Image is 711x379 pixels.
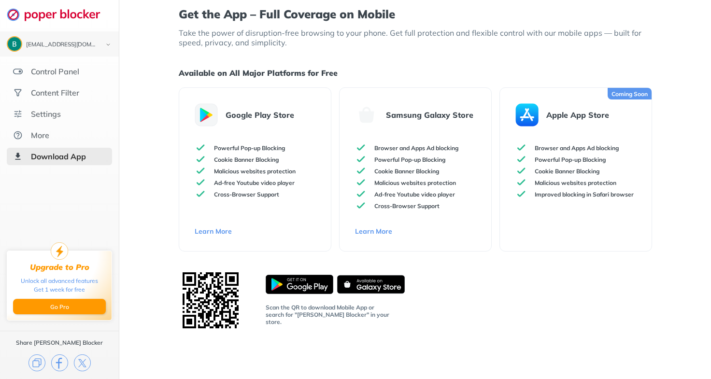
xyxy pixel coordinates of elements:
[8,37,21,51] img: ACg8ocJpLScDGFSq36-f1powYc_rqukFVL_pNa0f6uejVUUWIfdZdA=s96-c
[355,142,367,154] img: check-green.svg
[374,168,439,175] p: Cookie Banner Blocking
[515,154,527,165] img: check-green.svg
[355,103,378,126] img: galaxy-store.svg
[266,275,333,294] img: android-store-badge.svg
[51,354,68,371] img: facebook.svg
[374,156,445,163] p: Powerful Pop-up Blocking
[337,275,405,294] img: galaxy-store-badge.svg
[179,268,242,332] img: QR Code
[515,188,527,200] img: check-green.svg
[195,142,206,154] img: check-green.svg
[102,40,114,50] img: chevron-bottom-black.svg
[214,144,285,152] p: Powerful Pop-up Blocking
[355,177,367,188] img: check-green.svg
[195,154,206,165] img: check-green.svg
[535,179,616,186] p: Malicious websites protection
[179,67,652,79] h1: Available on All Major Platforms for Free
[31,109,61,119] div: Settings
[535,191,634,198] p: Improved blocking in Safari browser
[355,165,367,177] img: check-green.svg
[355,200,367,211] img: check-green.svg
[374,179,456,186] p: Malicious websites protection
[13,152,23,161] img: download-app-selected.svg
[374,144,458,152] p: Browser and Apps Ad blocking
[515,103,539,126] img: apple-store.svg
[515,165,527,177] img: check-green.svg
[13,109,23,119] img: settings.svg
[214,168,296,175] p: Malicious websites protection
[355,188,367,200] img: check-green.svg
[13,67,23,76] img: features.svg
[608,88,652,99] div: Coming Soon
[195,103,218,126] img: android-store.svg
[26,42,98,48] div: bpayne@keelsonstrategic.com
[7,8,111,21] img: logo-webpage.svg
[16,339,103,347] div: Share [PERSON_NAME] Blocker
[28,354,45,371] img: copy.svg
[266,304,391,325] p: Scan the QR to download Mobile App or search for "[PERSON_NAME] Blocker" in your store.
[13,130,23,140] img: about.svg
[30,263,89,272] div: Upgrade to Pro
[374,191,455,198] p: Ad-free Youtube video player
[515,142,527,154] img: check-green.svg
[195,188,206,200] img: check-green.svg
[386,110,473,120] p: Samsung Galaxy Store
[546,110,609,120] p: Apple App Store
[74,354,91,371] img: x.svg
[31,130,49,140] div: More
[535,168,599,175] p: Cookie Banner Blocking
[214,179,295,186] p: Ad-free Youtube video player
[226,110,294,120] p: Google Play Store
[355,227,476,236] a: Learn More
[179,28,652,47] p: Take the power of disruption-free browsing to your phone. Get full protection and flexible contro...
[31,67,79,76] div: Control Panel
[31,88,79,98] div: Content Filter
[34,285,85,294] div: Get 1 week for free
[195,165,206,177] img: check-green.svg
[51,242,68,260] img: upgrade-to-pro.svg
[31,152,86,161] div: Download App
[195,227,315,236] a: Learn More
[515,177,527,188] img: check-green.svg
[13,299,106,314] button: Go Pro
[179,8,652,20] h1: Get the App – Full Coverage on Mobile
[374,202,440,210] p: Cross-Browser Support
[13,88,23,98] img: social.svg
[214,156,279,163] p: Cookie Banner Blocking
[535,156,606,163] p: Powerful Pop-up Blocking
[214,191,279,198] p: Cross-Browser Support
[535,144,619,152] p: Browser and Apps Ad blocking
[355,154,367,165] img: check-green.svg
[21,277,98,285] div: Unlock all advanced features
[195,177,206,188] img: check-green.svg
